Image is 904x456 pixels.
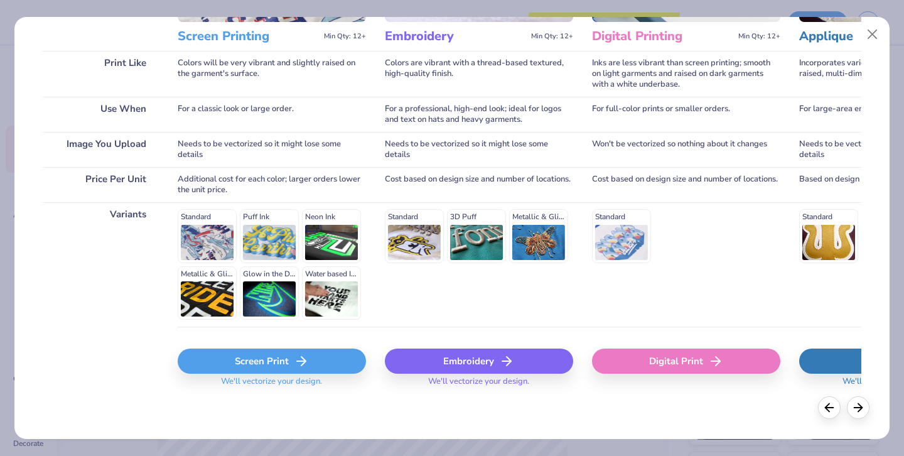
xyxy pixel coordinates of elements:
h3: Screen Printing [178,28,319,45]
span: Min Qty: 12+ [738,32,780,41]
div: Needs to be vectorized so it might lose some details [178,132,366,167]
div: Cost based on design size and number of locations. [592,167,780,202]
div: Additional cost for each color; larger orders lower the unit price. [178,167,366,202]
div: For full-color prints or smaller orders. [592,97,780,132]
div: For a classic look or large order. [178,97,366,132]
div: Cost based on design size and number of locations. [385,167,573,202]
h3: Digital Printing [592,28,733,45]
div: Screen Print [178,349,366,374]
div: Use When [43,97,159,132]
span: Min Qty: 12+ [531,32,573,41]
div: Variants [43,202,159,327]
div: Won't be vectorized so nothing about it changes [592,132,780,167]
span: We'll vectorize your design. [423,376,534,394]
button: Close [861,23,885,46]
div: Embroidery [385,349,573,374]
div: For a professional, high-end look; ideal for logos and text on hats and heavy garments. [385,97,573,132]
div: Colors are vibrant with a thread-based textured, high-quality finish. [385,51,573,97]
div: Digital Print [592,349,780,374]
div: Needs to be vectorized so it might lose some details [385,132,573,167]
div: Print Like [43,51,159,97]
div: Image You Upload [43,132,159,167]
span: Min Qty: 12+ [324,32,366,41]
span: We'll vectorize your design. [216,376,327,394]
div: Inks are less vibrant than screen printing; smooth on light garments and raised on dark garments ... [592,51,780,97]
h3: Embroidery [385,28,526,45]
div: Colors will be very vibrant and slightly raised on the garment's surface. [178,51,366,97]
div: Price Per Unit [43,167,159,202]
